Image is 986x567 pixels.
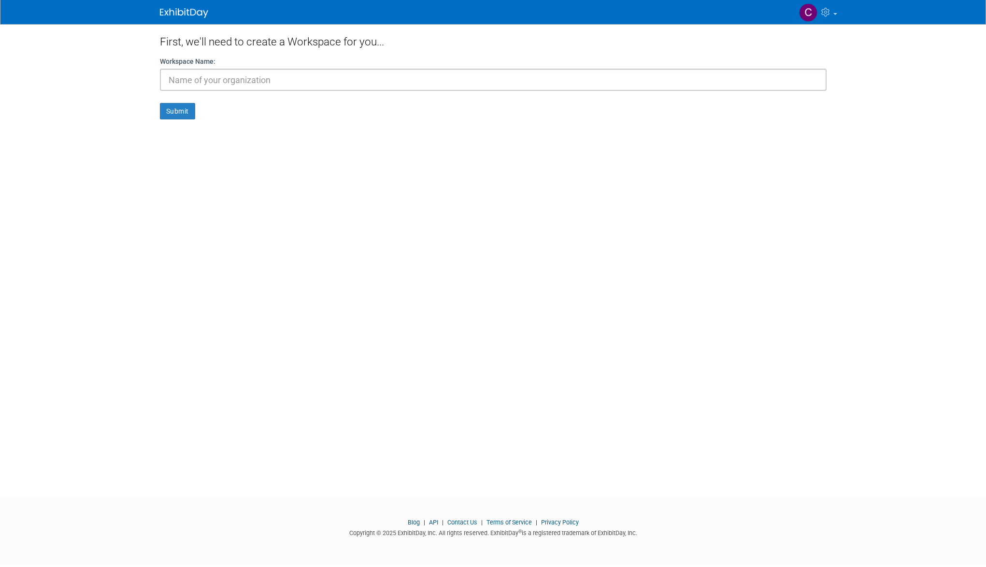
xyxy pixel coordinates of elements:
[160,103,195,119] button: Submit
[160,8,208,18] img: ExhibitDay
[421,519,428,526] span: |
[533,519,540,526] span: |
[408,519,420,526] a: Blog
[160,24,827,57] div: First, we'll need to create a Workspace for you...
[160,69,827,91] input: Name of your organization
[429,519,438,526] a: API
[799,3,817,22] img: Christopher Bohn
[160,57,215,66] label: Workspace Name:
[518,529,522,534] sup: ®
[440,519,446,526] span: |
[479,519,485,526] span: |
[541,519,579,526] a: Privacy Policy
[447,519,477,526] a: Contact Us
[486,519,532,526] a: Terms of Service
